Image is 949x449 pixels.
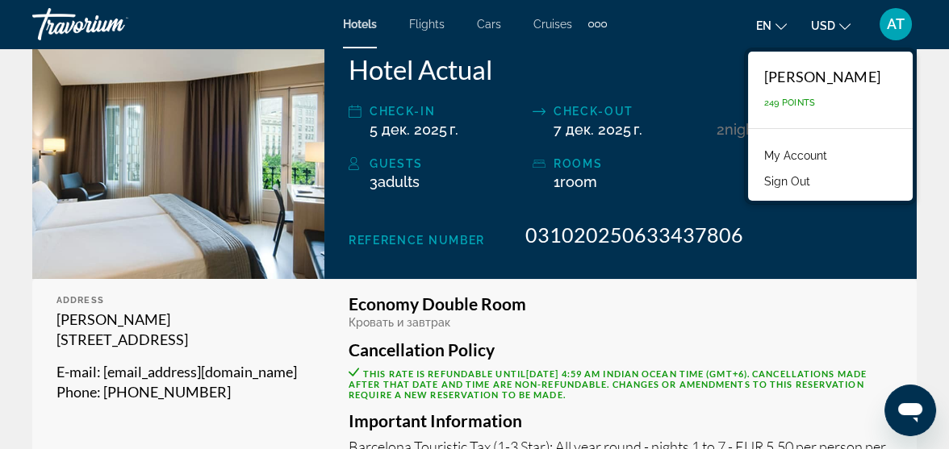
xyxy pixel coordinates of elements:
[764,68,880,85] div: [PERSON_NAME]
[97,383,231,401] span: : [PHONE_NUMBER]
[370,102,525,121] div: Check-in
[349,316,450,329] span: Кровать и завтрак
[884,385,936,436] iframe: Button to launch messaging window
[554,102,709,121] div: Check-out
[477,18,501,31] a: Cars
[533,18,572,31] a: Cruises
[526,368,747,379] span: [DATE] 4:59 AM Indian Ocean Time (GMT+6)
[343,18,377,31] a: Hotels
[349,295,893,313] h3: Economy Double Room
[764,98,816,108] span: 249 Points
[756,145,835,166] a: My Account
[370,154,525,173] div: Guests
[349,412,893,430] h3: Important Information
[97,363,297,380] span: : [EMAIL_ADDRESS][DOMAIN_NAME]
[349,368,867,400] span: This rate is refundable until . Cancellations made after that date and time are non-refundable. C...
[887,16,905,32] span: AT
[378,173,420,190] span: Adults
[349,341,893,359] h3: Cancellation Policy
[588,11,607,37] button: Extra navigation items
[370,173,420,190] span: 3
[725,121,767,138] span: Nights
[32,3,194,45] a: Travorium
[717,121,725,138] span: 2
[554,154,709,173] div: rooms
[554,121,642,138] span: 7 дек. 2025 г.
[32,3,324,279] img: Hotel Actual
[811,19,835,32] span: USD
[756,19,771,32] span: en
[56,363,97,380] span: E-mail
[409,18,445,31] a: Flights
[349,53,893,85] h2: Hotel Actual
[525,222,743,247] span: 031020250633437806
[811,14,851,37] button: Change currency
[370,121,458,138] span: 5 дек. 2025 г.
[560,173,597,190] span: Room
[349,234,485,247] span: Reference Number
[756,14,787,37] button: Change language
[756,171,818,192] button: Sign Out
[56,295,300,306] div: Address
[56,383,97,401] span: Phone
[875,7,917,41] button: User Menu
[554,173,597,190] span: 1
[56,310,300,350] p: [PERSON_NAME][STREET_ADDRESS]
